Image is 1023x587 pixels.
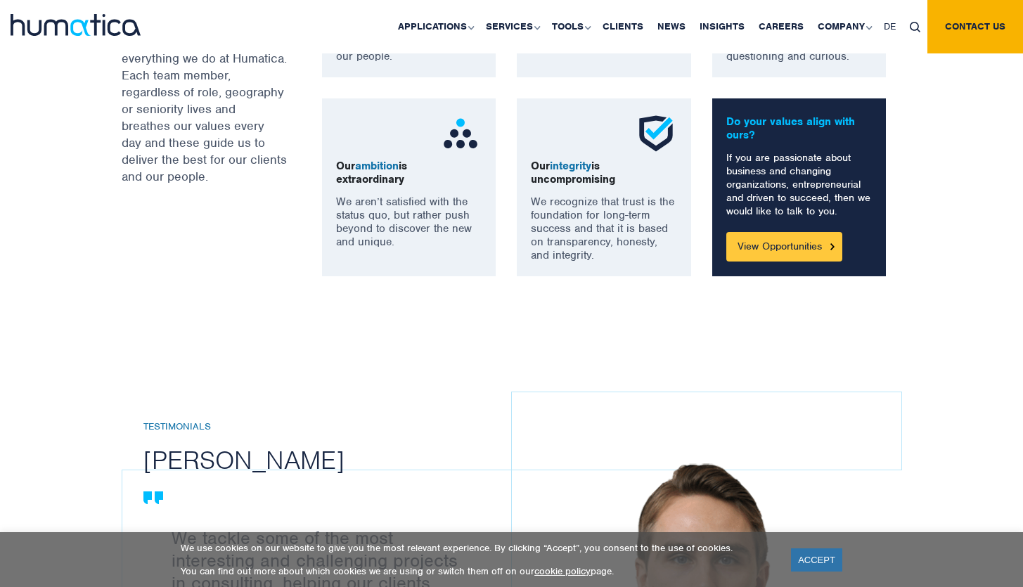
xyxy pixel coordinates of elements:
p: You can find out more about which cookies we are using or switch them off on our page. [181,565,773,577]
img: search_icon [910,22,920,32]
img: ico [439,112,482,155]
h2: [PERSON_NAME] [143,444,532,476]
img: Button [830,243,835,250]
p: Our values underpin everything we do at Humatica. Each team member, regardless of role, geography... [122,33,287,185]
p: If you are passionate about business and changing organizations, entrepreneurial and driven to su... [726,151,873,218]
p: Our is uncompromising [531,160,677,186]
p: We recognize that trust is the foundation for long-term success and that it is based on transpare... [531,195,677,262]
span: integrity [550,159,591,173]
img: ico [635,112,677,155]
p: We aren’t satisfied with the status quo, but rather push beyond to discover the new and unique. [336,195,482,249]
p: We use cookies on our website to give you the most relevant experience. By clicking “Accept”, you... [181,542,773,554]
p: Do your values align with ours? [726,115,873,142]
p: Our is extraordinary [336,160,482,186]
a: View Opportunities [726,232,842,262]
a: cookie policy [534,565,591,577]
span: ambition [355,159,399,173]
a: ACCEPT [791,548,842,572]
img: logo [11,14,141,36]
span: DE [884,20,896,32]
h6: Testimonials [143,421,532,433]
